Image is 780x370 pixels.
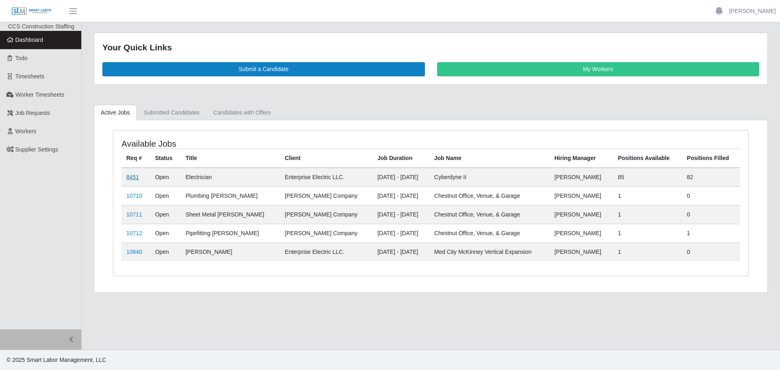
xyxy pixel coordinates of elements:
[126,193,142,199] a: 10710
[102,41,759,54] div: Your Quick Links
[181,149,280,168] th: Title
[181,242,280,261] td: [PERSON_NAME]
[613,168,682,187] td: 85
[94,105,137,121] a: Active Jobs
[206,105,277,121] a: Candidates with Offers
[550,224,613,242] td: [PERSON_NAME]
[280,149,373,168] th: Client
[429,168,550,187] td: Cyberdyne II
[613,149,682,168] th: Positions Available
[150,168,181,187] td: Open
[280,168,373,187] td: Enterprise Electric LLC.
[150,242,181,261] td: Open
[429,205,550,224] td: Chestnut Office, Venue, & Garage
[280,224,373,242] td: [PERSON_NAME] Company
[429,149,550,168] th: Job Name
[429,186,550,205] td: Chestnut Office, Venue, & Garage
[15,55,28,61] span: Todo
[613,205,682,224] td: 1
[8,23,74,30] span: CCS Construction Staffing
[181,224,280,242] td: Pipefitting [PERSON_NAME]
[181,205,280,224] td: Sheet Metal [PERSON_NAME]
[682,149,740,168] th: Positions Filled
[280,205,373,224] td: [PERSON_NAME] Company
[682,205,740,224] td: 0
[373,168,429,187] td: [DATE] - [DATE]
[280,242,373,261] td: Enterprise Electric LLC.
[550,149,613,168] th: Hiring Manager
[613,224,682,242] td: 1
[181,168,280,187] td: Electrician
[126,211,142,218] a: 10711
[121,138,372,149] h4: Available Jobs
[15,110,50,116] span: Job Requests
[373,186,429,205] td: [DATE] - [DATE]
[150,205,181,224] td: Open
[150,224,181,242] td: Open
[682,242,740,261] td: 0
[429,242,550,261] td: Med City McKinney Vertical Expansion
[373,242,429,261] td: [DATE] - [DATE]
[126,174,139,180] a: 8451
[550,186,613,205] td: [PERSON_NAME]
[373,149,429,168] th: Job Duration
[429,224,550,242] td: Chestnut Office, Venue, & Garage
[150,186,181,205] td: Open
[280,186,373,205] td: [PERSON_NAME] Company
[682,186,740,205] td: 0
[15,73,45,80] span: Timesheets
[6,357,106,363] span: © 2025 Smart Labor Management, LLC
[550,242,613,261] td: [PERSON_NAME]
[15,37,43,43] span: Dashboard
[121,149,150,168] th: Req #
[15,91,64,98] span: Worker Timesheets
[437,62,760,76] a: My Workers
[11,7,52,16] img: SLM Logo
[373,224,429,242] td: [DATE] - [DATE]
[15,128,37,134] span: Workers
[137,105,207,121] a: Submitted Candidates
[729,7,776,15] a: [PERSON_NAME]
[181,186,280,205] td: Plumbing [PERSON_NAME]
[613,186,682,205] td: 1
[682,224,740,242] td: 1
[682,168,740,187] td: 82
[550,205,613,224] td: [PERSON_NAME]
[102,62,425,76] a: Submit a Candidate
[613,242,682,261] td: 1
[126,230,142,236] a: 10712
[15,146,58,153] span: Supplier Settings
[150,149,181,168] th: Status
[126,249,142,255] a: 10840
[550,168,613,187] td: [PERSON_NAME]
[373,205,429,224] td: [DATE] - [DATE]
